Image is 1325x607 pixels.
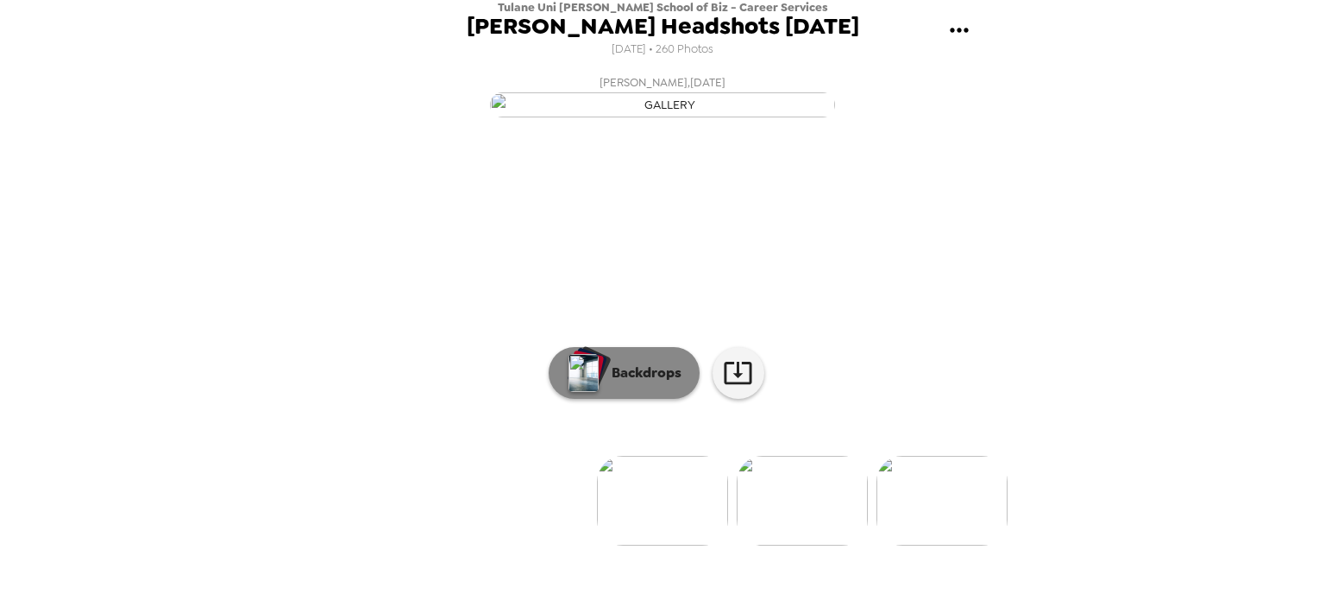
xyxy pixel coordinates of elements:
button: Backdrops [549,347,700,399]
p: Backdrops [603,363,681,383]
span: [PERSON_NAME] , [DATE] [600,73,725,92]
span: [PERSON_NAME] Headshots [DATE] [467,15,859,38]
img: gallery [490,92,835,117]
button: gallery menu [931,3,987,59]
img: gallery [737,456,868,546]
img: gallery [876,456,1008,546]
img: gallery [597,456,728,546]
button: [PERSON_NAME],[DATE] [317,67,1008,123]
span: [DATE] • 260 Photos [612,38,713,61]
